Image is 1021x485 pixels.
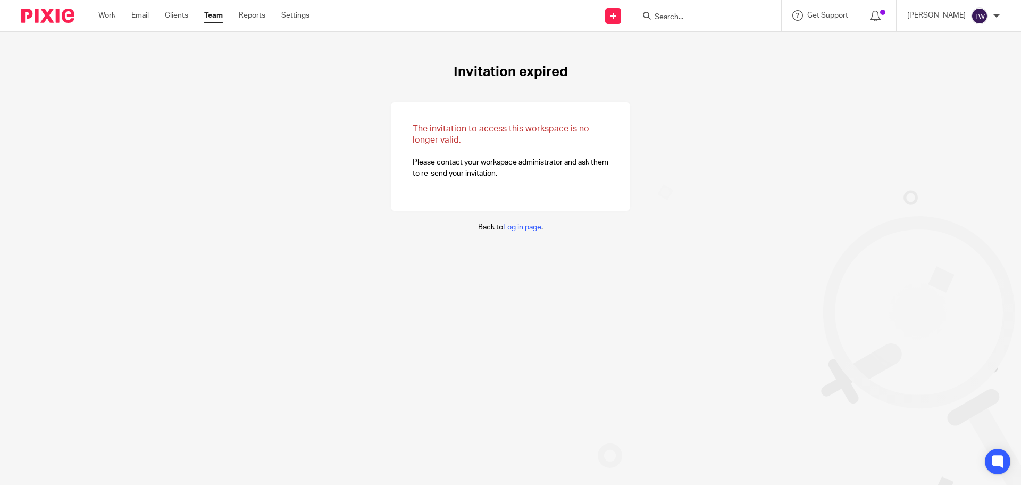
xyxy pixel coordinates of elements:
p: Please contact your workspace administrator and ask them to re-send your invitation. [413,124,608,179]
span: The invitation to access this workspace is no longer valid. [413,125,589,144]
img: svg%3E [971,7,988,24]
p: [PERSON_NAME] [907,10,966,21]
a: Settings [281,10,309,21]
img: Pixie [21,9,74,23]
a: Clients [165,10,188,21]
h1: Invitation expired [454,64,568,80]
a: Team [204,10,223,21]
a: Reports [239,10,265,21]
p: Back to . [478,222,543,233]
input: Search [654,13,749,22]
a: Work [98,10,115,21]
a: Email [131,10,149,21]
span: Get Support [807,12,848,19]
a: Log in page [503,224,541,231]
